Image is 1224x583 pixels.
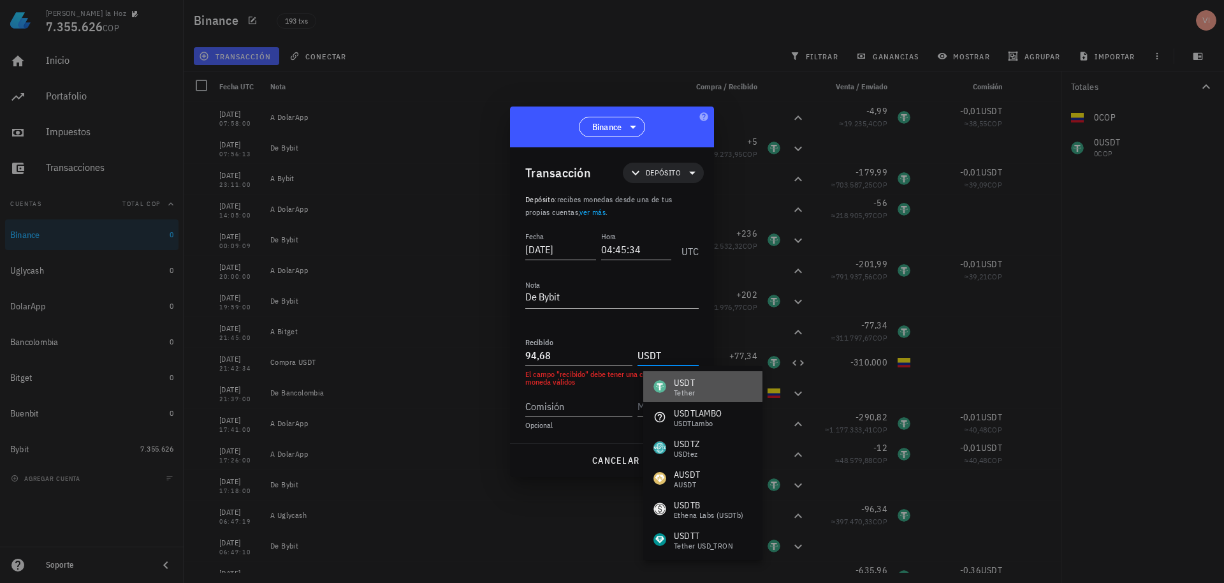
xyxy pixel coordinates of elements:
div: USDT [674,376,695,389]
div: USDTB-icon [653,503,666,515]
div: USDTT [674,529,733,542]
label: Fecha [525,232,544,241]
div: USDTLAMBO [674,407,722,420]
div: Transacción [525,163,591,183]
span: Depósito [525,195,555,204]
div: USDTLambo [674,420,722,427]
div: USDT-icon [653,380,666,393]
div: Tether USD_TRON [674,542,733,550]
div: USDtez [674,450,699,458]
label: Hora [601,232,616,241]
div: USDTZ-icon [653,441,666,454]
p: : [525,193,699,219]
button: cancelar [586,449,645,472]
div: AUSDT-icon [653,472,666,485]
div: USDTT-icon [653,533,666,546]
div: El campo "recibido" debe tener una cantidad y moneda válidos [525,371,699,386]
div: Tether [674,389,695,397]
a: ver más [579,207,606,217]
span: recibes monedas desde una de tus propias cuentas, . [525,195,672,217]
div: USDTB [674,499,744,512]
div: UTC [676,232,699,263]
span: Depósito [646,166,681,179]
label: Recibido [525,337,553,347]
div: USDTZ [674,438,699,450]
label: Nota [525,280,540,290]
span: cancelar [592,455,639,466]
input: Moneda [637,345,696,365]
div: AUSDT [674,468,700,481]
div: Opcional [525,422,699,429]
div: aUSDT [674,481,700,489]
div: Ethena Labs (USDTb) [674,512,744,519]
input: Moneda [637,396,696,417]
span: Binance [592,121,622,133]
